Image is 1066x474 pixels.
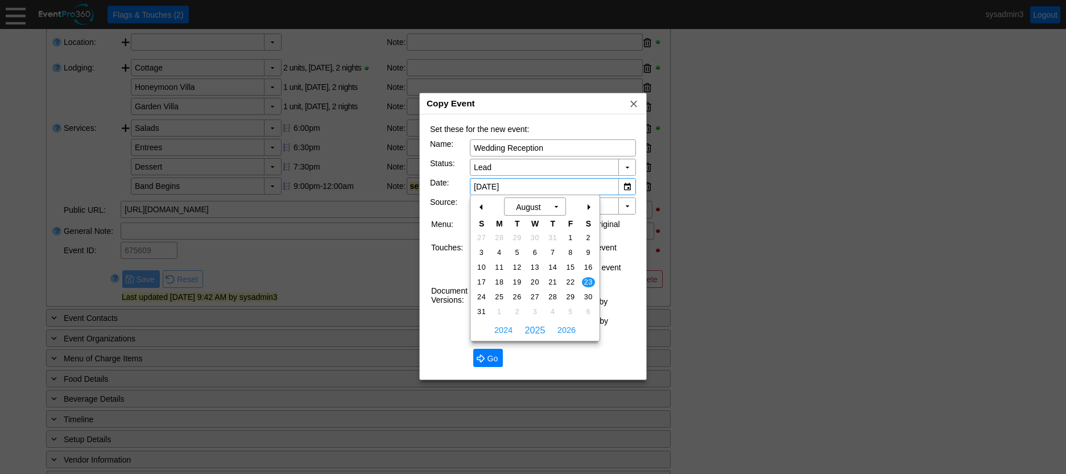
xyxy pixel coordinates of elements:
[582,307,595,317] span: 6
[546,277,559,287] span: 21
[511,233,524,243] span: 29
[509,304,526,319] td: September 2, 2025
[431,240,470,282] td: Touches:
[526,245,544,260] td: August 6, 2025
[523,325,548,336] span: 2025
[564,277,577,287] span: 22
[490,260,508,275] td: August 11, 2025
[582,292,595,302] span: 30
[491,322,515,339] span: 2024
[473,245,490,260] td: August 3, 2025
[564,307,577,317] span: 5
[528,277,542,287] span: 20
[564,248,577,258] span: 8
[546,292,559,302] span: 28
[561,245,579,260] td: August 8, 2025
[580,275,597,290] td: August 23, 2025
[475,307,488,317] span: 31
[431,283,470,336] td: Document Versions:
[564,292,577,302] span: 29
[561,260,579,275] td: August 15, 2025
[511,307,524,317] span: 2
[493,262,506,273] span: 11
[493,292,506,302] span: 25
[473,260,490,275] td: August 10, 2025
[475,233,488,243] span: 27
[493,248,506,258] span: 4
[582,233,595,243] span: 2
[473,304,490,319] td: August 31, 2025
[511,248,524,258] span: 5
[546,248,559,258] span: 7
[475,277,488,287] span: 17
[511,292,524,302] span: 26
[561,275,579,290] td: August 22, 2025
[561,290,579,304] td: August 29, 2025
[473,275,490,290] td: August 17, 2025
[568,219,573,228] span: F
[493,277,506,287] span: 18
[546,307,559,317] span: 4
[528,262,542,273] span: 13
[580,304,597,319] td: September 6, 2025
[470,195,600,341] div: dijit_form_DateTextBox_6_popup
[528,233,542,243] span: 30
[528,307,542,317] span: 3
[509,290,526,304] td: August 26, 2025
[544,304,561,319] td: September 4, 2025
[526,230,544,245] td: July 30, 2025
[580,230,597,245] td: August 2, 2025
[509,245,526,260] td: August 5, 2025
[526,260,544,275] td: August 13, 2025
[526,304,544,319] td: September 3, 2025
[509,201,548,213] div: August
[496,219,503,228] span: M
[546,262,559,273] span: 14
[586,219,591,228] span: S
[430,197,470,215] div: Source:
[490,245,508,260] td: August 4, 2025
[580,290,597,304] td: August 30, 2025
[582,277,595,287] span: 23
[561,230,579,245] td: August 1, 2025
[473,290,490,304] td: August 24, 2025
[475,262,488,273] span: 10
[509,260,526,275] td: August 12, 2025
[479,219,484,228] span: S
[544,260,561,275] td: August 14, 2025
[431,217,470,239] td: Menu:
[515,219,520,228] span: T
[485,353,501,364] span: Go
[475,248,488,258] span: 3
[564,262,577,273] span: 15
[528,292,542,302] span: 27
[430,139,470,156] div: Name:
[493,233,506,243] span: 28
[550,219,555,228] span: T
[526,275,544,290] td: August 20, 2025
[507,200,561,213] span: August
[490,304,508,319] td: September 1, 2025
[544,290,561,304] td: August 28, 2025
[430,178,470,195] div: Date:
[582,262,595,273] span: 16
[470,195,600,341] div: August 2025
[509,230,526,245] td: July 29, 2025
[564,233,577,243] span: 1
[531,219,539,228] span: W
[509,275,526,290] td: August 19, 2025
[473,230,490,245] td: July 27, 2025
[430,125,636,138] div: Set these for the new event:
[546,233,559,243] span: 31
[475,292,488,302] span: 24
[511,262,524,273] span: 12
[544,245,561,260] td: August 7, 2025
[582,248,595,258] span: 9
[493,307,506,317] span: 1
[511,277,524,287] span: 19
[476,352,501,364] span: Go
[544,275,561,290] td: August 21, 2025
[430,159,470,176] div: Status:
[526,290,544,304] td: August 27, 2025
[580,245,597,260] td: August 9, 2025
